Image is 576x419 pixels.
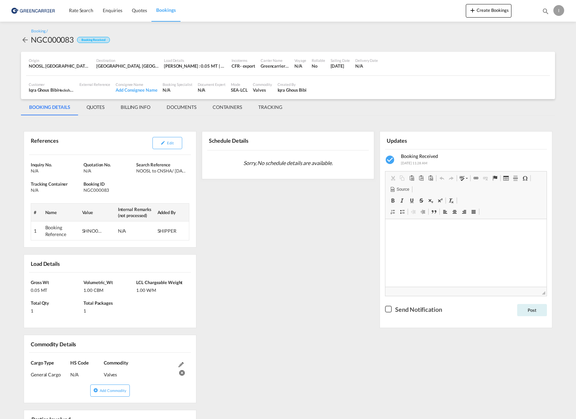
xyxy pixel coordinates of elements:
[250,99,290,115] md-tab-item: TRACKING
[426,174,435,183] a: Paste from Word
[481,174,490,183] a: Unlink
[163,87,192,93] div: N/A
[100,388,126,393] span: Add Commodity
[83,168,135,174] div: N/A
[205,99,250,115] md-tab-item: CONTAINERS
[278,82,307,87] div: Created By
[294,58,306,63] div: Voyage
[29,87,74,93] div: Iqra Ghous Bibi
[167,141,173,145] span: Edit
[407,174,416,183] a: Paste (Ctrl+V)
[416,174,426,183] a: Paste as plain text (Ctrl+Shift+V)
[207,134,287,147] div: Schedule Details
[77,37,110,43] div: Booking Received
[156,7,175,13] span: Bookings
[79,203,115,221] th: Value
[163,82,192,87] div: Booking Specialist
[520,174,530,183] a: Insert Special Character
[388,174,398,183] a: Cut (Ctrl+X)
[409,207,418,216] a: Decrease Indent
[198,87,226,93] div: N/A
[178,369,184,374] md-icon: icon-cancel
[241,157,335,169] span: Sorry, No schedule details are available.
[10,3,56,18] img: e39c37208afe11efa9cb1d7a6ea7d6f5.png
[466,4,511,18] button: icon-plus 400-fgCreate Bookings
[401,161,427,165] span: [DATE] 11:28 AM
[312,58,325,63] div: Rollable
[31,34,74,45] div: NGC000083
[31,366,70,378] div: General Cargo
[278,87,307,93] div: Iqra Ghous Bibi
[385,134,464,146] div: Updates
[426,196,435,205] a: Subscript
[83,187,135,193] div: NGC000083
[469,207,478,216] a: Justify
[31,162,52,167] span: Inquiry No.
[90,385,129,397] button: icon-plus-circleAdd Commodity
[96,58,159,63] div: Destination
[29,63,91,69] div: NOOSL, Oslo, Norway, Northern Europe, Europe
[232,63,240,69] div: CFR
[331,58,350,63] div: Sailing Date
[395,187,409,192] span: Source
[398,196,407,205] a: Italic (Ctrl+I)
[447,196,456,205] a: Remove Format
[450,207,459,216] a: Center
[155,222,189,240] td: SHIPPER
[58,87,104,93] span: Hecksher Linjeagenturer AS
[29,338,109,350] div: Commodity Details
[511,174,520,183] a: Insert Horizontal Line
[161,140,165,145] md-icon: icon-pencil
[132,7,147,13] span: Quotes
[388,185,411,194] a: Source
[542,7,549,18] div: icon-magnify
[21,99,78,115] md-tab-item: BOOKING DETAILS
[31,280,49,285] span: Gross Wt
[398,174,407,183] a: Copy (Ctrl+C)
[231,87,247,93] div: SEA-LCL
[43,203,79,221] th: Name
[21,99,290,115] md-pagination-wrapper: Use the left and right arrow keys to navigate between tabs
[385,219,547,287] iframe: Editor, editor4
[104,366,175,378] div: Valves
[407,196,416,205] a: Underline (Ctrl+U)
[395,305,442,314] div: Send Notification
[159,99,205,115] md-tab-item: DOCUMENTS
[93,388,98,393] md-icon: icon-plus-circle
[398,207,407,216] a: Insert/Remove Bulleted List
[553,5,564,16] div: I
[116,82,157,87] div: Consignee Name
[401,153,438,159] span: Booking Received
[29,134,109,152] div: References
[83,300,113,306] span: Total Packages
[178,362,184,367] md-icon: Edit
[136,285,187,293] div: 1.00 W/M
[459,207,469,216] a: Align Right
[83,285,135,293] div: 1.00 CBM
[261,63,289,69] div: Greencarrier Consolidators
[83,280,113,285] span: Volumetric_Wt
[31,222,43,240] td: 1
[231,82,247,87] div: Mode
[490,174,500,183] a: Anchor
[331,63,350,69] div: 2 Oct 2025
[232,58,255,63] div: Incoterms
[31,300,49,306] span: Total Qty
[385,155,396,165] md-icon: icon-checkbox-marked-circle
[78,99,113,115] md-tab-item: QUOTES
[440,207,450,216] a: Align Left
[388,196,398,205] a: Bold (Ctrl+B)
[83,181,105,187] span: Booking ID
[469,6,477,14] md-icon: icon-plus 400-fg
[416,196,426,205] a: Strikethrough
[542,7,549,15] md-icon: icon-magnify
[136,168,187,174] div: NOOSL to CNSHA/ 02 October, 2025
[429,207,439,216] a: Block Quote
[31,306,82,314] div: 1
[31,360,54,366] span: Cargo Type
[83,162,111,167] span: Quotation No.
[437,174,447,183] a: Undo (Ctrl+Z)
[116,87,157,93] div: Add Consignee Name
[253,87,272,93] div: Valves
[104,360,128,366] span: Commodity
